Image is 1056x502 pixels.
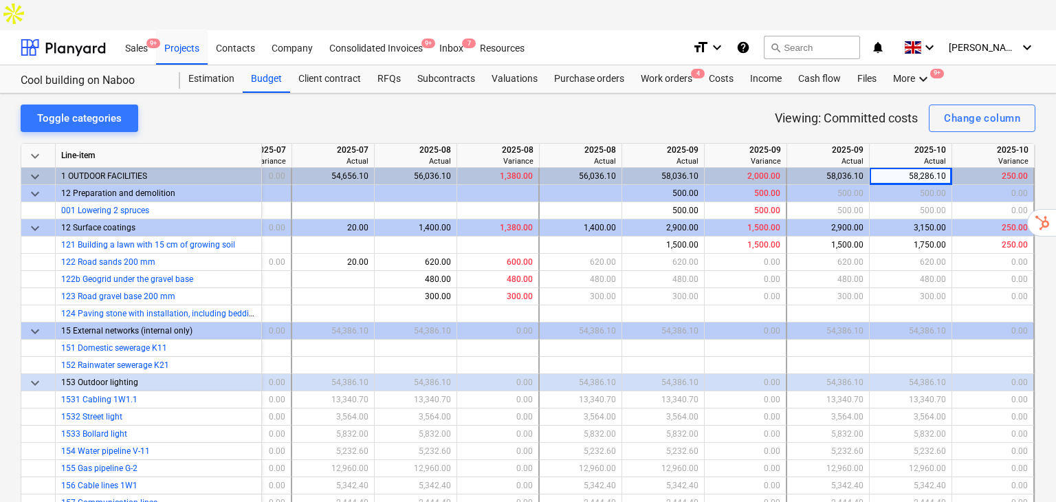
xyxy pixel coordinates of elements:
[380,460,451,477] div: 12,960.00
[61,360,169,370] a: 152 Rainwater sewerage K21
[263,30,321,65] a: Company
[793,144,863,156] div: 2025-09
[380,254,451,271] div: 620.00
[628,477,698,494] div: 5,342.40
[736,39,750,56] i: Knowledge base
[958,156,1028,166] div: Variance
[463,254,533,271] div: 600.00
[628,426,698,443] div: 5,832.00
[710,156,781,166] div: Variance
[628,156,698,166] div: Actual
[793,168,863,185] div: 58,036.10
[793,460,863,477] div: 12,960.00
[298,168,368,185] div: 54,656.10
[875,144,946,156] div: 2025-10
[61,292,175,301] a: 123 Road gravel base 200 mm
[793,156,863,166] div: Actual
[431,30,472,65] div: Inbox
[628,391,698,408] div: 13,340.70
[875,374,946,391] div: 54,386.10
[710,391,780,408] div: 0.00
[710,219,780,237] div: 1,500.00
[793,408,863,426] div: 3,564.00
[380,219,451,237] div: 1,400.00
[545,477,616,494] div: 5,342.40
[701,65,742,93] div: Costs
[793,426,863,443] div: 5,832.00
[628,237,698,254] div: 1,500.00
[546,65,632,93] div: Purchase orders
[958,254,1028,271] div: 0.00
[545,271,616,288] div: 480.00
[298,477,368,494] div: 5,342.40
[628,443,698,460] div: 5,232.60
[61,446,150,456] span: 154 Water pipeline V-11
[875,202,946,219] div: 500.00
[949,42,1017,53] span: [PERSON_NAME]
[208,30,263,65] a: Contacts
[709,39,725,56] i: keyboard_arrow_down
[298,426,368,443] div: 5,832.00
[61,274,193,284] span: 122b Geogrid under the gravel base
[793,374,863,391] div: 54,386.10
[545,374,616,391] div: 54,386.10
[710,443,780,460] div: 0.00
[61,257,155,267] span: 122 Road sands 200 mm
[61,223,135,232] span: 12 Surface coatings
[958,460,1028,477] div: 0.00
[958,168,1028,185] div: 250.00
[875,460,946,477] div: 12,960.00
[472,30,533,65] a: Resources
[958,443,1028,460] div: 0.00
[875,237,946,254] div: 1,750.00
[298,408,368,426] div: 3,564.00
[775,110,918,127] p: Viewing: Committed costs
[710,288,780,305] div: 0.00
[958,237,1028,254] div: 250.00
[61,240,235,250] span: 121 Building a lawn with 15 cm of growing soil
[628,323,698,340] div: 54,386.10
[61,463,137,473] a: 155 Gas pipeline G-2
[409,65,483,93] div: Subcontracts
[298,374,368,391] div: 54,386.10
[742,65,790,93] a: Income
[463,288,533,305] div: 300.00
[56,144,262,168] div: Line-item
[790,65,849,93] div: Cash flow
[958,219,1028,237] div: 250.00
[380,477,451,494] div: 5,342.40
[958,323,1028,340] div: 0.00
[545,408,616,426] div: 3,564.00
[545,156,616,166] div: Actual
[243,65,290,93] a: Budget
[463,443,533,460] div: 0.00
[321,30,431,65] a: Consolidated Invoices9+
[875,426,946,443] div: 5,832.00
[793,477,863,494] div: 5,342.40
[380,288,451,305] div: 300.00
[875,288,946,305] div: 300.00
[875,168,946,185] div: 58,286.10
[21,105,138,132] button: Toggle categories
[380,168,451,185] div: 56,036.10
[463,391,533,408] div: 0.00
[921,39,938,56] i: keyboard_arrow_down
[117,30,156,65] a: Sales9+
[462,39,476,48] span: 7
[380,271,451,288] div: 480.00
[793,443,863,460] div: 5,232.60
[871,39,885,56] i: notifications
[61,429,127,439] a: 1533 Bollard light
[298,323,368,340] div: 54,386.10
[849,65,885,93] a: Files
[27,168,43,185] span: keyboard_arrow_down
[463,156,533,166] div: Variance
[61,412,122,422] a: 1532 Street light
[793,185,863,202] div: 500.00
[875,477,946,494] div: 5,342.40
[710,185,780,202] div: 500.00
